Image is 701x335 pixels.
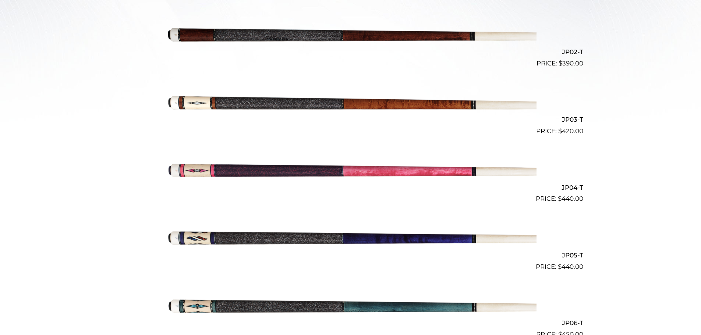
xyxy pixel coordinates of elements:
[165,71,537,133] img: JP03-T
[558,127,562,135] span: $
[165,207,537,268] img: JP05-T
[118,113,583,126] h2: JP03-T
[558,263,562,270] span: $
[558,263,583,270] bdi: 440.00
[558,195,562,202] span: $
[118,207,583,271] a: JP05-T $440.00
[559,60,562,67] span: $
[118,45,583,58] h2: JP02-T
[558,195,583,202] bdi: 440.00
[165,3,537,65] img: JP02-T
[118,139,583,204] a: JP04-T $440.00
[118,71,583,136] a: JP03-T $420.00
[165,139,537,201] img: JP04-T
[118,316,583,330] h2: JP06-T
[118,248,583,262] h2: JP05-T
[118,3,583,68] a: JP02-T $390.00
[558,127,583,135] bdi: 420.00
[118,181,583,194] h2: JP04-T
[559,60,583,67] bdi: 390.00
